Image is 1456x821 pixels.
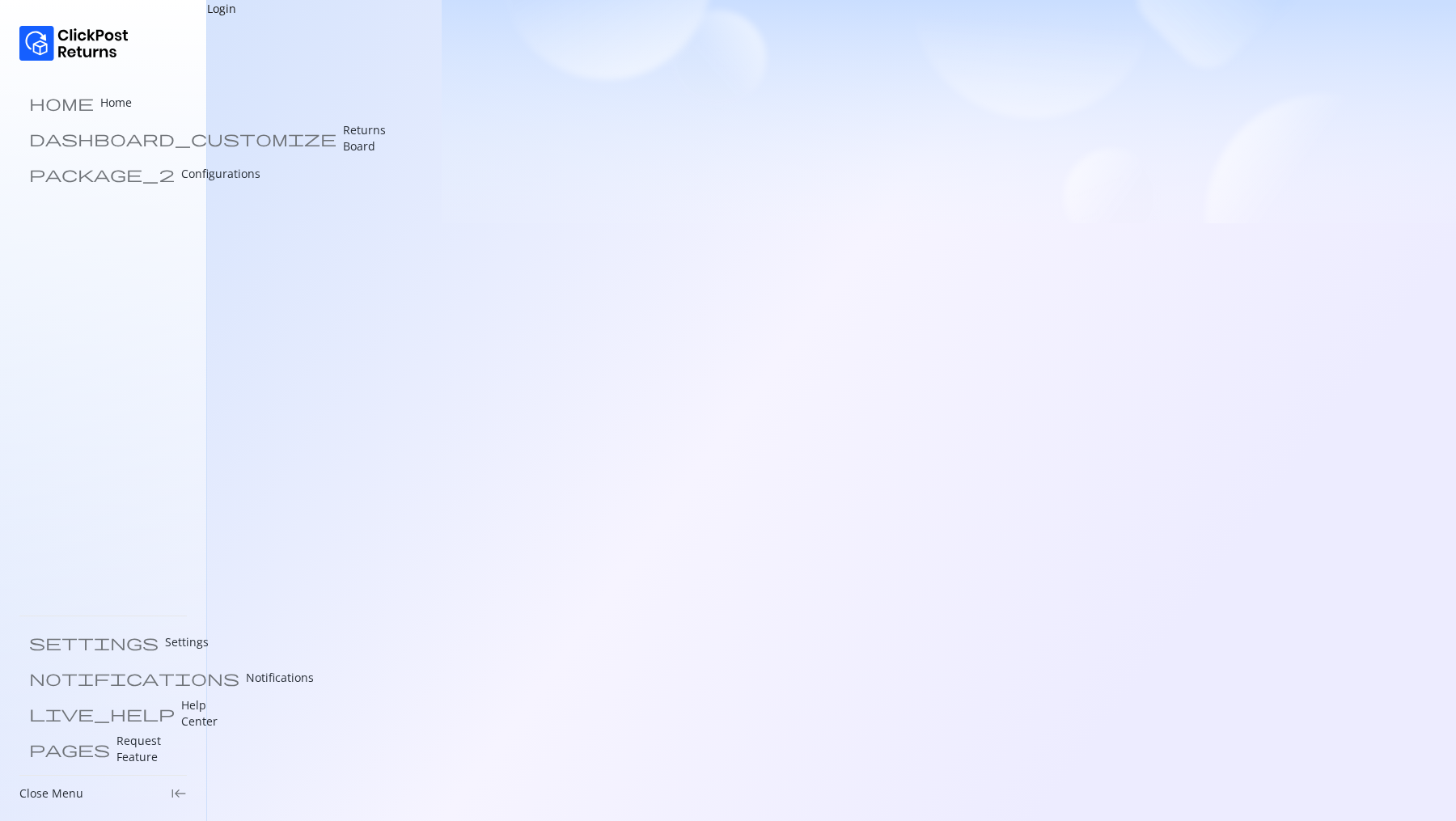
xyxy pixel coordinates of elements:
[181,166,260,182] p: Configurations
[29,95,94,111] span: home
[19,662,187,694] a: notifications Notifications
[19,158,187,190] a: package_2 Configurations
[19,626,187,658] a: settings Settings
[29,166,175,182] span: package_2
[246,670,314,686] p: Notifications
[19,87,187,119] a: home Home
[29,705,175,722] span: live_help
[165,634,209,650] p: Settings
[29,741,110,757] span: pages
[100,95,132,111] p: Home
[19,697,187,730] a: live_help Help Center
[29,634,159,650] span: settings
[19,733,187,765] a: pages Request Feature
[171,785,187,802] span: keyboard_tab_rtl
[19,26,129,61] img: Logo
[29,130,336,146] span: dashboard_customize
[343,122,386,154] p: Returns Board
[19,785,83,802] p: Close Menu
[19,122,187,154] a: dashboard_customize Returns Board
[181,697,218,730] p: Help Center
[29,670,239,686] span: notifications
[116,733,177,765] p: Request Feature
[19,785,187,802] div: Close Menukeyboard_tab_rtl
